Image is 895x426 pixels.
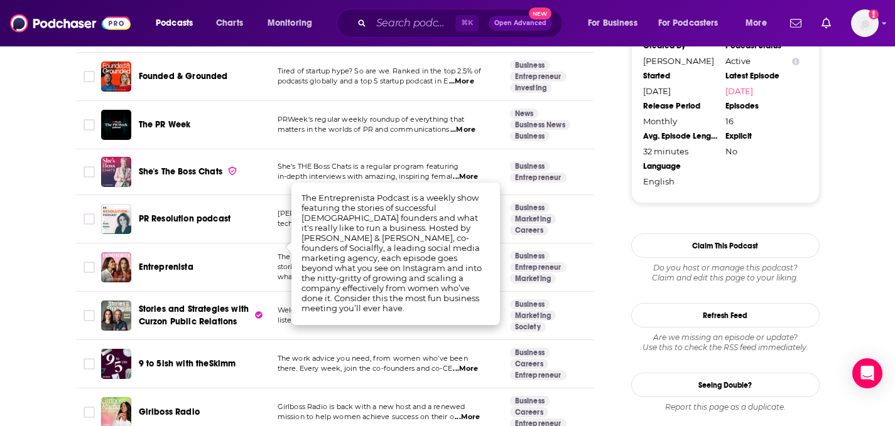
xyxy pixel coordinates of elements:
[529,8,551,19] span: New
[643,71,717,81] div: Started
[494,20,546,26] span: Open Advanced
[851,9,879,37] img: User Profile
[579,13,653,33] button: open menu
[455,412,480,422] span: ...More
[10,11,131,35] img: Podchaser - Follow, Share and Rate Podcasts
[643,86,717,96] div: [DATE]
[643,161,717,171] div: Language
[139,166,237,178] a: She's The Boss Chats
[278,262,483,281] span: stories of successful [DEMOGRAPHIC_DATA] founders and what it's
[101,252,131,282] a: Entreprenista
[268,14,312,32] span: Monitoring
[510,225,548,235] a: Careers
[349,9,575,38] div: Search podcasts, credits, & more...
[139,262,193,272] span: Entreprenista
[139,358,236,369] span: 9 to 5ish with theSkimm
[510,348,550,358] a: Business
[785,13,806,34] a: Show notifications dropdown
[792,56,800,66] button: Show Info
[278,316,448,324] span: listened to Public Relations podcast according to
[643,116,717,126] div: Monthly
[84,213,95,225] span: Toggle select row
[139,213,231,225] a: PR Resolution podcast
[852,358,882,388] div: Open Intercom Messenger
[84,358,95,370] span: Toggle select row
[278,252,479,261] span: The Entreprenista Podcast is a weekly show featuring the
[725,116,800,126] div: 16
[139,303,263,328] a: Stories and Strategies with Curzon Public Relations
[139,407,200,417] span: Girlboss Radio
[725,56,800,66] div: Active
[631,263,820,273] span: Do you host or manage this podcast?
[510,131,550,141] a: Business
[450,125,475,135] span: ...More
[278,209,462,218] span: [PERSON_NAME], author, speaker and director of PR
[278,172,452,181] span: in-depth interviews with amazing, inspiring femal
[643,146,717,156] div: 32 minutes
[278,162,459,171] span: She’s THE Boss Chats is a regular program featuring
[278,115,465,124] span: PRWeek's regular weekly roundup of everything that
[101,204,131,234] img: PR Resolution podcast
[510,83,552,93] a: Investing
[631,303,820,327] button: Refresh Feed
[658,14,719,32] span: For Podcasters
[510,311,556,321] a: Marketing
[510,60,550,70] a: Business
[139,261,193,274] a: Entreprenista
[84,166,95,178] span: Toggle select row
[101,349,131,379] img: 9 to 5ish with theSkimm
[278,306,461,314] span: Welcome to Stories and Strategies, the world’s most
[737,13,783,33] button: open menu
[643,56,717,66] div: [PERSON_NAME]
[278,67,482,75] span: Tired of startup hype? So are we. Ranked in the top 2.5% of
[278,77,448,85] span: podcasts globally and a top 5 startup podcast in E
[489,16,552,31] button: Open AdvancedNew
[816,13,836,34] a: Show notifications dropdown
[510,274,556,284] a: Marketing
[101,61,131,92] img: Founded & Grounded
[139,119,191,131] a: The PR Week
[643,131,717,141] div: Avg. Episode Length
[510,359,548,369] a: Careers
[510,396,550,406] a: Business
[101,301,131,331] img: Stories and Strategies with Curzon Public Relations
[631,263,820,283] div: Claim and edit this page to your liking.
[510,109,539,119] a: News
[869,9,879,19] svg: Add a profile image
[510,72,567,82] a: Entrepreneur
[510,203,550,213] a: Business
[278,219,454,228] span: technologies 'CoverageBook' & 'AnswerThePublic',
[510,262,567,272] a: Entrepreneur
[643,101,717,111] div: Release Period
[84,310,95,321] span: Toggle select row
[510,370,567,380] a: Entrepreneur
[278,412,454,421] span: mission to help women achieve success on their o
[510,214,556,224] a: Marketing
[147,13,209,33] button: open menu
[278,402,465,411] span: Girlboss Radio is back with a new host and a renewed
[650,13,737,33] button: open menu
[278,364,452,373] span: there. Every week, join the co-founders and co-CE
[588,14,637,32] span: For Business
[510,251,550,261] a: Business
[278,354,468,363] span: The work advice you need, from women who’ve been
[139,70,228,83] a: Founded & Grounded
[453,172,478,182] span: ...More
[139,304,249,327] span: Stories and Strategies with Curzon Public Relations
[851,9,879,37] button: Show profile menu
[278,125,450,134] span: matters in the worlds of PR and communications
[851,9,879,37] span: Logged in as rhyleeawpr
[643,176,717,186] div: English
[631,333,820,353] div: Are we missing an episode or update? Use this to check the RSS feed immediately.
[510,407,548,417] a: Careers
[101,157,131,187] img: She's The Boss Chats
[510,161,550,171] a: Business
[449,77,474,87] span: ...More
[139,119,191,130] span: The PR Week
[216,14,243,32] span: Charts
[139,166,222,177] span: She's The Boss Chats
